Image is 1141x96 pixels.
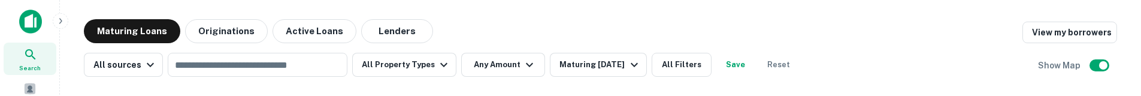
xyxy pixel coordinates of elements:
button: All Property Types [352,53,456,77]
button: Reset [759,53,798,77]
h6: Show Map [1038,59,1082,72]
button: Originations [185,19,268,43]
button: Maturing Loans [84,19,180,43]
button: Any Amount [461,53,545,77]
img: capitalize-icon.png [19,10,42,34]
a: Search [4,43,56,75]
span: Search [19,63,41,73]
div: Maturing [DATE] [559,58,641,72]
button: All sources [84,53,163,77]
button: All Filters [652,53,712,77]
button: Active Loans [273,19,356,43]
button: Save your search to get updates of matches that match your search criteria. [716,53,755,77]
div: All sources [93,58,158,72]
button: Lenders [361,19,433,43]
a: View my borrowers [1022,22,1117,43]
button: Maturing [DATE] [550,53,646,77]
